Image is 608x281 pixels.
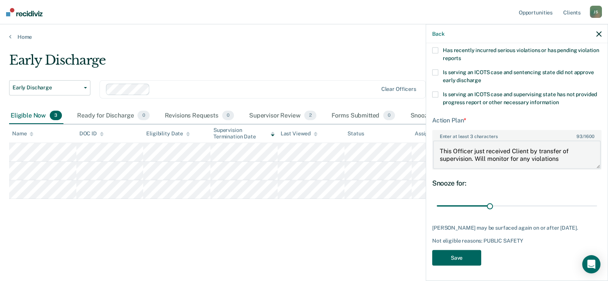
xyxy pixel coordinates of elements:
[9,33,599,40] a: Home
[432,179,602,187] div: Snooze for:
[79,130,104,137] div: DOC ID
[582,255,600,273] div: Open Intercom Messenger
[304,111,316,121] span: 2
[137,111,149,121] span: 0
[50,111,62,121] span: 3
[409,108,454,124] div: Snoozed
[432,237,602,244] div: Not eligible reasons: PUBLIC SAFETY
[76,108,151,124] div: Ready for Discharge
[432,116,602,124] div: Action Plan
[213,127,275,140] div: Supervision Termination Date
[415,130,450,137] div: Assigned to
[443,47,599,61] span: Has recently incurred serious violations or has pending violation reports
[381,86,416,92] div: Clear officers
[9,108,63,124] div: Eligible Now
[443,91,597,105] span: Is serving an ICOTS case and supervising state has not provided progress report or other necessar...
[576,133,594,139] span: / 1600
[6,8,43,16] img: Recidiviz
[576,133,583,139] span: 93
[163,108,235,124] div: Revisions Requests
[146,130,190,137] div: Eligibility Date
[9,52,465,74] div: Early Discharge
[222,111,234,121] span: 0
[432,30,444,37] button: Back
[433,130,601,139] label: Enter at least 3 characters
[347,130,364,137] div: Status
[12,130,33,137] div: Name
[433,141,601,169] textarea: This Officer just received Client by transfer of supervision. Will monitor for any violations
[281,130,317,137] div: Last Viewed
[13,84,81,91] span: Early Discharge
[432,225,602,231] div: [PERSON_NAME] may be surfaced again on or after [DATE].
[443,69,594,83] span: Is serving an ICOTS case and sentencing state did not approve early discharge
[248,108,318,124] div: Supervisor Review
[432,250,481,265] button: Save
[383,111,395,121] span: 0
[590,6,602,18] div: J S
[330,108,397,124] div: Forms Submitted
